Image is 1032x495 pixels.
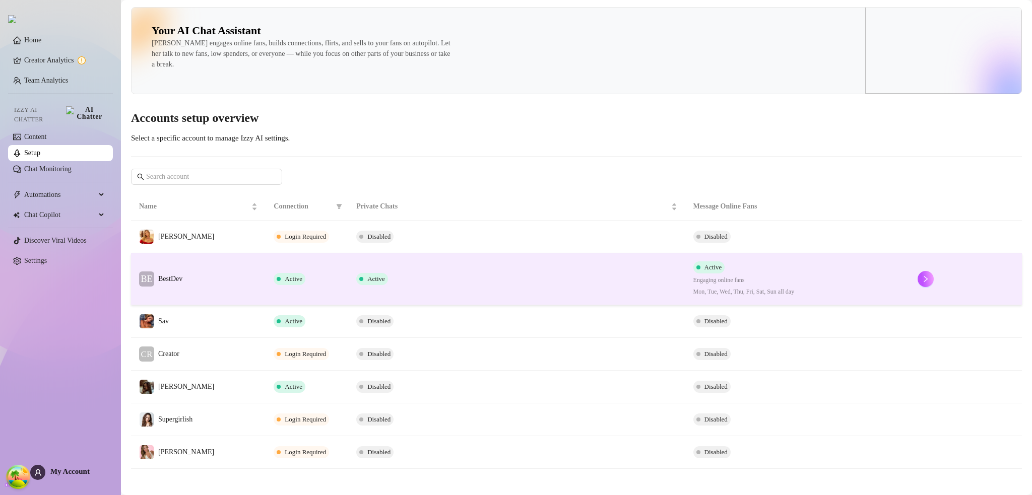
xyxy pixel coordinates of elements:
[24,77,68,84] a: Team Analytics
[140,230,154,244] img: Mikayla
[704,350,728,358] span: Disabled
[367,275,385,282] span: Active
[158,233,214,240] span: [PERSON_NAME]
[285,275,302,282] span: Active
[14,105,62,124] span: Izzy AI Chatter
[158,448,214,456] span: [PERSON_NAME]
[140,314,154,328] img: Sav
[131,193,266,221] th: Name
[141,347,153,361] span: CR
[356,201,669,212] span: Private Chats
[158,415,192,423] span: Supergirlish
[918,271,934,287] button: right
[285,317,302,325] span: Active
[50,467,90,475] span: My Account
[13,211,20,219] img: Chat Copilot
[140,412,154,427] img: Supergirlish
[66,106,105,120] img: AI Chatter
[158,317,169,325] span: Sav
[704,233,728,240] span: Disabled
[152,24,261,38] h2: Your AI Chat Assistant
[367,415,391,423] span: Disabled
[140,380,154,394] img: Ivan
[137,173,144,180] span: search
[24,187,96,203] span: Automations
[8,467,28,487] button: Open Tanstack query devtools
[24,165,72,173] a: Chat Monitoring
[24,36,41,44] a: Home
[367,233,391,240] span: Disabled
[704,383,728,390] span: Disabled
[334,199,344,214] span: filter
[131,110,1022,126] h3: Accounts setup overview
[922,275,929,282] span: right
[367,448,391,456] span: Disabled
[285,415,326,423] span: Login Required
[285,233,326,240] span: Login Required
[285,350,326,358] span: Login Required
[34,469,42,476] span: user
[704,448,728,456] span: Disabled
[285,383,302,390] span: Active
[367,350,391,358] span: Disabled
[24,237,87,244] a: Discover Viral Videos
[367,383,391,390] span: Disabled
[158,350,179,358] span: Creator
[367,317,391,325] span: Disabled
[146,171,268,182] input: Search account
[158,275,182,282] span: BestDev
[704,317,728,325] span: Disabled
[274,201,332,212] span: Connection
[693,287,902,297] span: Mon, Tue, Wed, Thu, Fri, Sat, Sun all day
[704,263,722,271] span: Active
[24,149,40,157] a: Setup
[140,445,154,459] img: Lyla
[24,257,47,264] a: Settings
[693,275,902,285] span: Engaging online fans
[5,480,12,487] span: build
[24,207,96,223] span: Chat Copilot
[152,38,454,69] div: [PERSON_NAME] engages online fans, builds connections, flirts, and sells to your fans on autopilo...
[141,272,152,286] span: BE
[131,134,290,142] span: Select a specific account to manage Izzy AI settings.
[348,193,685,221] th: Private Chats
[139,201,249,212] span: Name
[285,448,326,456] span: Login Required
[685,193,910,221] th: Message Online Fans
[8,15,16,23] img: logo.svg
[24,52,105,68] a: Creator Analytics exclamation-circle
[336,203,342,209] span: filter
[24,133,46,140] a: Content
[158,383,214,390] span: [PERSON_NAME]
[13,191,21,199] span: thunderbolt
[704,415,728,423] span: Disabled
